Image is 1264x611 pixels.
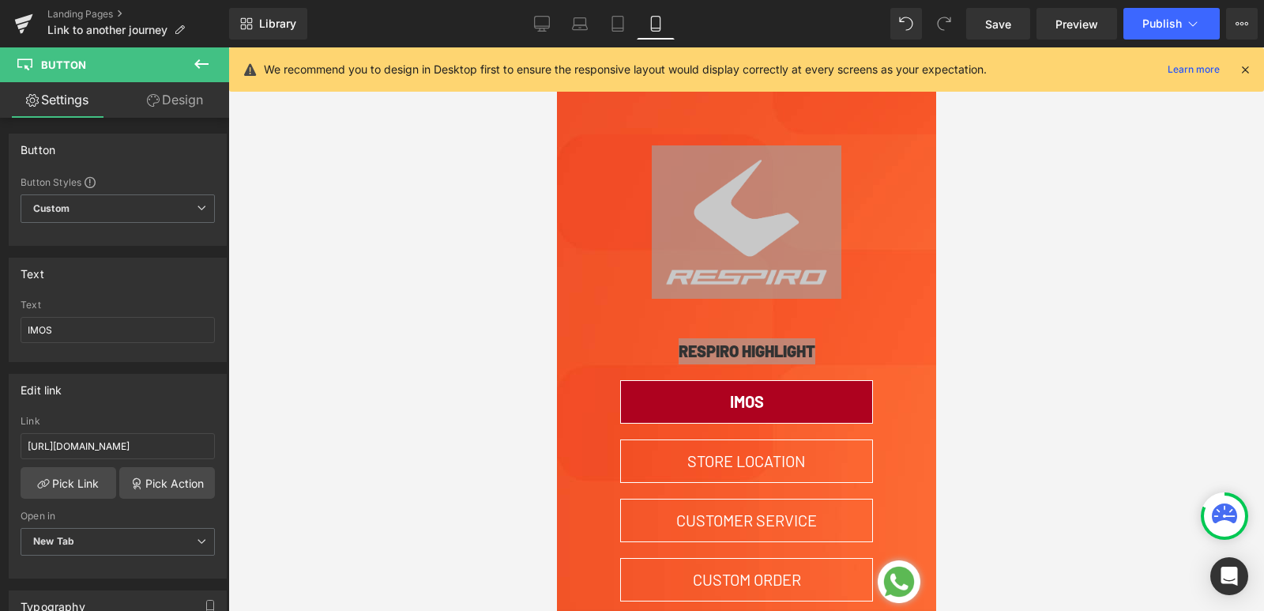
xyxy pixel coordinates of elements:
a: CUSTOM ORDER [63,511,316,554]
div: Text [21,258,44,281]
img: Respiro [130,12,249,31]
a: Desktop [523,8,561,40]
a: Learn more [1161,60,1226,79]
button: Publish [1123,8,1220,40]
a: Pick Action [119,467,215,499]
a: Design [118,82,232,118]
div: Link [21,416,215,427]
button: More [1226,8,1258,40]
a: Laptop [561,8,599,40]
button: Undo [890,8,922,40]
div: Button [21,134,55,157]
span: CUSTOM ORDER [136,522,244,541]
b: New Tab [33,535,74,547]
div: Text [21,300,215,311]
div: Open in [21,511,215,522]
img: Whatsapp Chat Button [321,513,363,556]
a: Pick Link [21,467,116,499]
a: Search [323,15,337,28]
b: Custom [33,202,70,216]
a: CUSTOMER SERVICE [63,451,316,495]
div: Open Intercom Messenger [1210,557,1248,595]
div: Button Styles [21,175,215,188]
span: Save [985,16,1011,32]
span: Button [41,58,86,71]
a: Landing Pages [47,8,229,21]
span: IMOS [173,345,207,364]
a: IMOS [63,333,316,376]
span: Preview [1055,16,1098,32]
input: https://your-shop.myshopify.com [21,433,215,459]
a: STORE LOCATION [63,392,316,436]
a: Preview [1036,8,1117,40]
a: New Library [229,8,307,40]
a: Tablet [599,8,637,40]
button: Open navigation [14,16,30,28]
span: Library [259,17,296,31]
button: Redo [928,8,960,40]
a: Mobile [637,8,675,40]
span: Link to another journey [47,24,167,36]
span: Publish [1142,17,1182,30]
span: CUSTOMER SERVICE [119,463,260,482]
span: STORE LOCATION [130,404,249,423]
div: Edit link [21,375,62,397]
p: We recommend you to design in Desktop first to ensure the responsive layout would display correct... [264,61,987,78]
